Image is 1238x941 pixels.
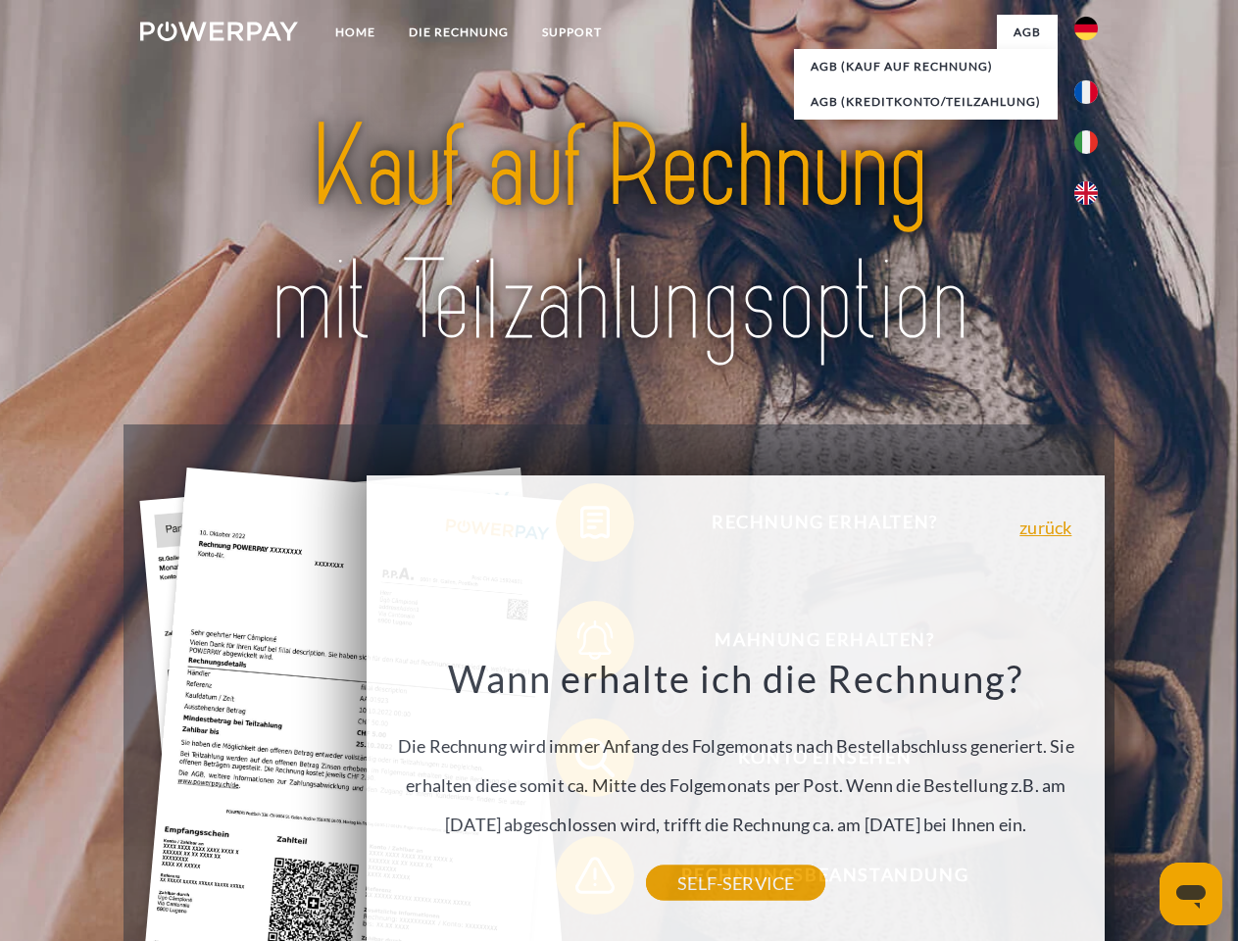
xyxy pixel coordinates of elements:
[140,22,298,41] img: logo-powerpay-white.svg
[1160,863,1222,925] iframe: Schaltfläche zum Öffnen des Messaging-Fensters
[997,15,1058,50] a: agb
[378,655,1094,702] h3: Wann erhalte ich die Rechnung?
[378,655,1094,883] div: Die Rechnung wird immer Anfang des Folgemonats nach Bestellabschluss generiert. Sie erhalten dies...
[392,15,525,50] a: DIE RECHNUNG
[1074,130,1098,154] img: it
[319,15,392,50] a: Home
[794,49,1058,84] a: AGB (Kauf auf Rechnung)
[1074,181,1098,205] img: en
[794,84,1058,120] a: AGB (Kreditkonto/Teilzahlung)
[1019,519,1071,536] a: zurück
[646,866,825,901] a: SELF-SERVICE
[525,15,619,50] a: SUPPORT
[1074,17,1098,40] img: de
[187,94,1051,375] img: title-powerpay_de.svg
[1074,80,1098,104] img: fr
